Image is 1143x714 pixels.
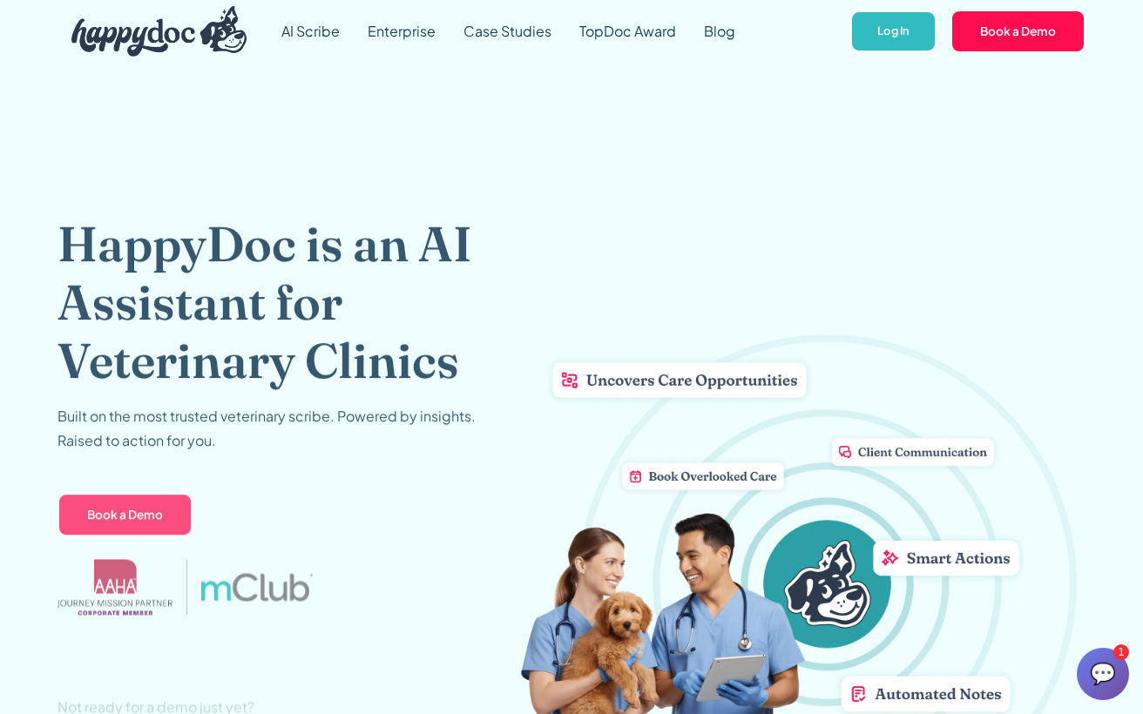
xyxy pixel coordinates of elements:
[950,10,1086,53] a: Book a Demo
[71,6,247,57] img: HappyDoc Logo: A happy dog with his ear up, listening.
[57,404,476,453] p: Built on the most trusted veterinary scribe. Powered by insights. Raised to action for you.
[57,493,193,536] a: Book a Demo
[200,573,312,601] img: mclub logo
[57,559,172,615] img: AAHA Advantage logo
[57,214,520,390] h1: HappyDoc is an AI Assistant for Veterinary Clinics
[57,2,247,61] a: home
[850,10,937,53] a: Log In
